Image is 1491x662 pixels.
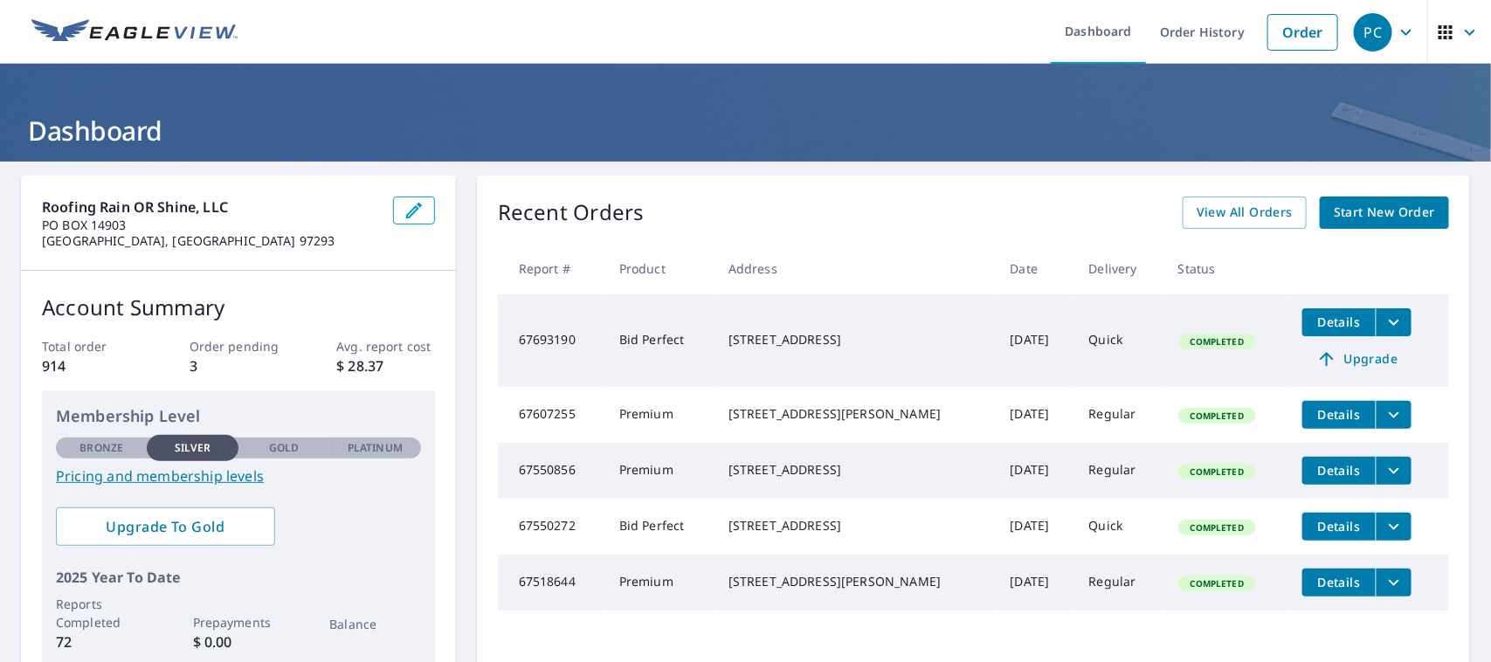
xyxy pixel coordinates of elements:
[1313,518,1365,534] span: Details
[21,113,1470,148] h1: Dashboard
[56,465,421,486] a: Pricing and membership levels
[1313,406,1365,423] span: Details
[269,440,299,456] p: Gold
[56,404,421,428] p: Membership Level
[605,443,714,499] td: Premium
[1302,345,1412,373] a: Upgrade
[193,613,284,631] p: Prepayments
[997,387,1075,443] td: [DATE]
[498,243,605,294] th: Report #
[1313,462,1365,479] span: Details
[605,243,714,294] th: Product
[1075,387,1164,443] td: Regular
[1302,569,1376,596] button: detailsBtn-67518644
[42,233,379,249] p: [GEOGRAPHIC_DATA], [GEOGRAPHIC_DATA] 97293
[1302,308,1376,336] button: detailsBtn-67693190
[42,217,379,233] p: PO BOX 14903
[1376,401,1412,429] button: filesDropdownBtn-67607255
[498,294,605,387] td: 67693190
[1376,308,1412,336] button: filesDropdownBtn-67693190
[42,355,140,376] p: 914
[336,337,434,355] p: Avg. report cost
[79,440,123,456] p: Bronze
[70,517,261,536] span: Upgrade To Gold
[336,355,434,376] p: $ 28.37
[193,631,284,652] p: $ 0.00
[56,595,147,631] p: Reports Completed
[1334,202,1435,224] span: Start New Order
[728,461,983,479] div: [STREET_ADDRESS]
[1376,569,1412,596] button: filesDropdownBtn-67518644
[1376,513,1412,541] button: filesDropdownBtn-67550272
[498,555,605,610] td: 67518644
[997,294,1075,387] td: [DATE]
[1180,577,1254,590] span: Completed
[728,405,983,423] div: [STREET_ADDRESS][PERSON_NAME]
[728,573,983,590] div: [STREET_ADDRESS][PERSON_NAME]
[348,440,403,456] p: Platinum
[42,197,379,217] p: Roofing Rain OR Shine, LLC
[1075,243,1164,294] th: Delivery
[1320,197,1449,229] a: Start New Order
[42,337,140,355] p: Total order
[1302,513,1376,541] button: detailsBtn-67550272
[1302,401,1376,429] button: detailsBtn-67607255
[329,615,420,633] p: Balance
[997,443,1075,499] td: [DATE]
[605,387,714,443] td: Premium
[1075,443,1164,499] td: Regular
[31,19,238,45] img: EV Logo
[190,337,287,355] p: Order pending
[1180,335,1254,348] span: Completed
[498,387,605,443] td: 67607255
[1164,243,1288,294] th: Status
[498,499,605,555] td: 67550272
[1354,13,1392,52] div: PC
[605,555,714,610] td: Premium
[1180,465,1254,478] span: Completed
[1075,499,1164,555] td: Quick
[997,499,1075,555] td: [DATE]
[56,507,275,546] a: Upgrade To Gold
[1313,348,1401,369] span: Upgrade
[1313,574,1365,590] span: Details
[1376,457,1412,485] button: filesDropdownBtn-67550856
[997,243,1075,294] th: Date
[1302,457,1376,485] button: detailsBtn-67550856
[1075,294,1164,387] td: Quick
[1183,197,1307,229] a: View All Orders
[1075,555,1164,610] td: Regular
[1180,410,1254,422] span: Completed
[728,331,983,348] div: [STREET_ADDRESS]
[42,292,435,323] p: Account Summary
[997,555,1075,610] td: [DATE]
[175,440,211,456] p: Silver
[498,197,645,229] p: Recent Orders
[498,443,605,499] td: 67550856
[56,567,421,588] p: 2025 Year To Date
[190,355,287,376] p: 3
[714,243,997,294] th: Address
[56,631,147,652] p: 72
[605,294,714,387] td: Bid Perfect
[1180,521,1254,534] span: Completed
[1313,314,1365,330] span: Details
[728,517,983,534] div: [STREET_ADDRESS]
[1267,14,1338,51] a: Order
[605,499,714,555] td: Bid Perfect
[1197,202,1293,224] span: View All Orders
